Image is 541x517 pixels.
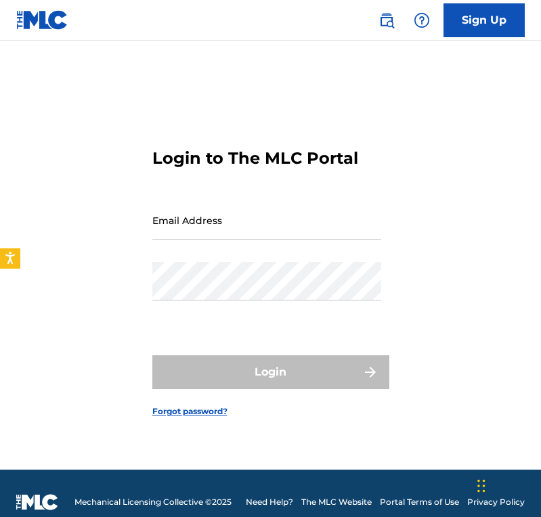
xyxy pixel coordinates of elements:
div: Drag [477,466,485,506]
img: help [414,12,430,28]
a: Forgot password? [152,405,228,418]
a: Privacy Policy [467,496,525,508]
a: Sign Up [443,3,525,37]
span: Mechanical Licensing Collective © 2025 [74,496,232,508]
h3: Login to The MLC Portal [152,148,358,168]
a: The MLC Website [301,496,372,508]
a: Need Help? [246,496,293,508]
img: logo [16,494,58,510]
a: Portal Terms of Use [380,496,459,508]
a: Public Search [373,7,400,34]
img: search [378,12,395,28]
img: MLC Logo [16,10,68,30]
iframe: Chat Widget [473,452,541,517]
div: Help [408,7,435,34]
